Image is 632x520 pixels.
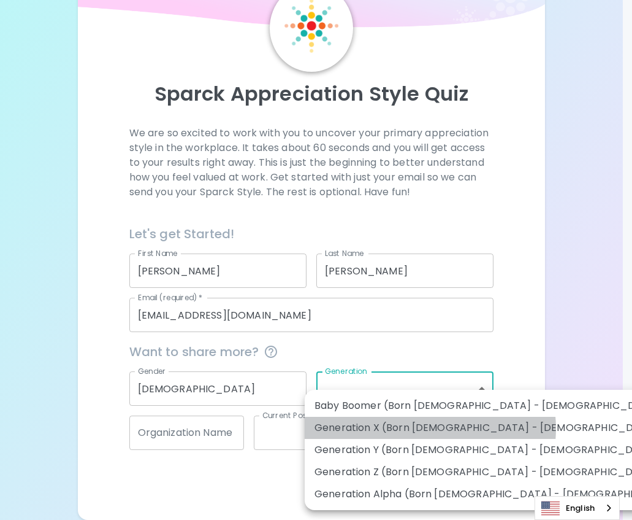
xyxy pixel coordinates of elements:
aside: Language selected: English [535,496,620,520]
div: Language [535,496,620,520]
a: English [535,497,619,519]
